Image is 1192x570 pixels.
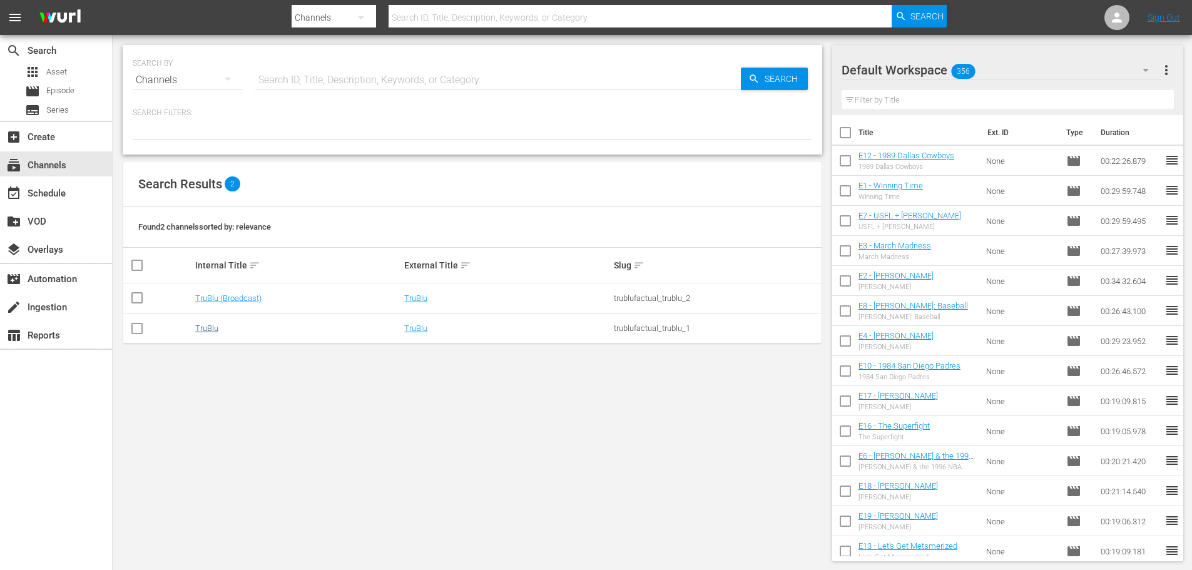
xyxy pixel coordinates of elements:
[1164,153,1179,168] span: reorder
[6,130,21,145] span: Create
[404,323,427,333] a: TruBlu
[6,242,21,257] span: Overlays
[858,253,931,261] div: March Madness
[1164,363,1179,378] span: reorder
[981,296,1061,326] td: None
[249,260,260,271] span: sort
[6,158,21,173] span: Channels
[1066,213,1081,228] span: Episode
[614,258,820,273] div: Slug
[858,343,934,351] div: [PERSON_NAME]
[1164,453,1179,468] span: reorder
[981,476,1061,506] td: None
[1164,333,1179,348] span: reorder
[1066,153,1081,168] span: Episode
[1066,454,1081,469] span: Episode
[858,481,938,491] a: E18 - [PERSON_NAME]
[1096,296,1164,326] td: 00:26:43.100
[1096,446,1164,476] td: 00:20:21.420
[25,84,40,99] span: Episode
[858,373,960,381] div: 1984 San Diego Padres
[858,451,974,470] a: E6 - [PERSON_NAME] & the 1996 NBA Draft
[858,433,930,441] div: The Superfight
[1066,364,1081,379] span: Episode
[1096,476,1164,506] td: 00:21:14.540
[858,313,968,321] div: [PERSON_NAME]: Baseball
[1164,543,1179,558] span: reorder
[1096,266,1164,296] td: 00:34:32.604
[858,361,960,370] a: E10 - 1984 San Diego Padres
[858,511,938,521] a: E19 - [PERSON_NAME]
[892,5,947,28] button: Search
[1159,63,1174,78] span: more_vert
[1096,206,1164,236] td: 00:29:59.495
[1066,303,1081,318] span: Episode
[25,103,40,118] span: Series
[225,176,240,191] span: 2
[1148,13,1180,23] a: Sign Out
[981,536,1061,566] td: None
[25,64,40,79] span: Asset
[760,68,808,90] span: Search
[633,260,644,271] span: sort
[6,43,21,58] span: Search
[1096,506,1164,536] td: 00:19:06.312
[1164,393,1179,408] span: reorder
[858,541,957,551] a: E13 - Let’s Get Metsmerized
[1066,273,1081,288] span: Episode
[1096,326,1164,356] td: 00:29:23.952
[6,300,21,315] span: Ingestion
[858,163,954,171] div: 1989 Dallas Cowboys
[46,84,74,97] span: Episode
[1164,303,1179,318] span: reorder
[858,211,961,220] a: E7 - USFL + [PERSON_NAME]
[1164,483,1179,498] span: reorder
[1093,115,1168,150] th: Duration
[133,63,243,98] div: Channels
[6,186,21,201] span: Schedule
[195,323,218,333] a: TruBlu
[910,5,944,28] span: Search
[6,214,21,229] span: VOD
[741,68,808,90] button: Search
[460,260,471,271] span: sort
[951,58,975,84] span: 356
[981,326,1061,356] td: None
[1096,236,1164,266] td: 00:27:39.973
[981,236,1061,266] td: None
[858,115,980,150] th: Title
[1059,115,1093,150] th: Type
[1159,55,1174,85] button: more_vert
[138,176,222,191] span: Search Results
[1066,183,1081,198] span: Episode
[1066,333,1081,349] span: Episode
[981,176,1061,206] td: None
[858,223,961,231] div: USFL + [PERSON_NAME]
[858,151,954,160] a: E12 - 1989 Dallas Cowboys
[404,258,610,273] div: External Title
[1164,423,1179,438] span: reorder
[133,108,812,118] p: Search Filters:
[1096,146,1164,176] td: 00:22:26.879
[195,258,401,273] div: Internal Title
[46,104,69,116] span: Series
[858,283,934,291] div: [PERSON_NAME]
[981,356,1061,386] td: None
[858,271,934,280] a: E2 - [PERSON_NAME]
[138,222,271,232] span: Found 2 channels sorted by: relevance
[195,293,262,303] a: TruBlu (Broadcast)
[981,416,1061,446] td: None
[842,53,1161,88] div: Default Workspace
[858,241,931,250] a: E3 - March Madness
[858,493,938,501] div: [PERSON_NAME]
[1096,356,1164,386] td: 00:26:46.572
[858,331,934,340] a: E4 - [PERSON_NAME]
[1164,213,1179,228] span: reorder
[1066,394,1081,409] span: Episode
[980,115,1059,150] th: Ext. ID
[981,146,1061,176] td: None
[981,446,1061,476] td: None
[981,206,1061,236] td: None
[6,328,21,343] span: Reports
[1096,176,1164,206] td: 00:29:59.748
